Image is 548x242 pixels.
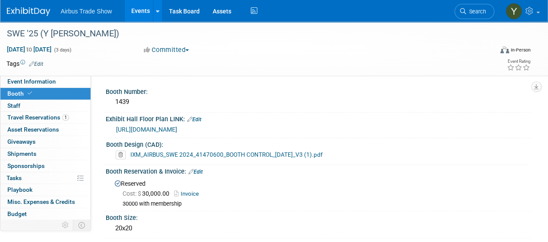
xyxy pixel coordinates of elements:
a: Misc. Expenses & Credits [0,196,91,208]
a: Playbook [0,184,91,196]
img: Yolanda Bauza [506,3,522,19]
span: Cost: $ [123,190,142,197]
img: ExhibitDay [7,7,50,16]
span: Giveaways [7,138,36,145]
td: Toggle Event Tabs [73,219,91,231]
i: Booth reservation complete [28,91,32,96]
div: Booth Number: [106,85,531,96]
a: Shipments [0,148,91,160]
div: Reserved [112,177,524,208]
a: [URL][DOMAIN_NAME] [116,126,177,133]
span: Staff [7,102,20,109]
div: Booth Design (CAD): [106,138,527,149]
div: Event Rating [507,59,530,64]
div: Booth Reservation & Invoice: [106,165,531,176]
span: 30,000.00 [123,190,173,197]
div: Event Format [454,45,531,58]
div: 30000 with membership [123,200,524,208]
span: Playbook [7,186,32,193]
a: Booth [0,88,91,100]
span: Misc. Expenses & Credits [7,198,75,205]
a: Search [454,4,494,19]
span: 1 [62,114,69,121]
span: to [25,46,33,53]
span: Budget [7,210,27,217]
a: Invoice [174,190,203,197]
div: 1439 [112,95,524,109]
a: Edit [187,116,201,123]
a: Asset Reservations [0,124,91,136]
a: Delete attachment? [116,152,129,158]
div: 20x20 [112,222,524,235]
a: Budget [0,208,91,220]
a: Giveaways [0,136,91,148]
a: Tasks [0,172,91,184]
div: Booth Size: [106,211,531,222]
span: Shipments [7,150,36,157]
a: Staff [0,100,91,112]
span: Search [466,8,486,15]
td: Tags [6,59,43,68]
a: Edit [29,61,43,67]
a: Sponsorships [0,160,91,172]
a: Travel Reservations1 [0,112,91,123]
a: Edit [188,169,203,175]
a: Event Information [0,76,91,87]
div: Exhibit Hall Floor Plan LINK: [106,113,531,124]
span: Sponsorships [7,162,45,169]
span: Travel Reservations [7,114,69,121]
div: SWE '25 (Y [PERSON_NAME]) [4,26,486,42]
span: Event Information [7,78,56,85]
span: Asset Reservations [7,126,59,133]
span: Airbus Trade Show [61,8,112,15]
span: Tasks [6,174,22,181]
button: Committed [141,45,192,55]
span: Booth [7,90,34,97]
td: Personalize Event Tab Strip [58,219,73,231]
div: In-Person [510,47,531,53]
span: [DATE] [DATE] [6,45,52,53]
a: IXM_AIRBUS_SWE 2024_41470600_BOOTH CONTROL_[DATE]_V3 (1).pdf [130,151,323,158]
span: (3 days) [53,47,71,53]
img: Format-Inperson.png [500,46,509,53]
